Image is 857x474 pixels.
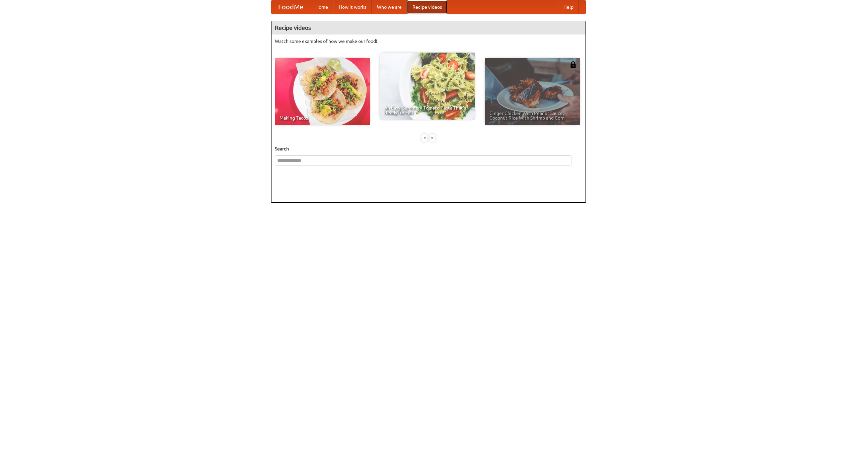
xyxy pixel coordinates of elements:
h4: Recipe videos [271,21,586,35]
a: An Easy, Summery Tomato Pasta That's Ready for Fall [380,53,475,120]
img: 483408.png [570,61,576,68]
a: Help [558,0,579,14]
span: Making Tacos [280,116,365,120]
p: Watch some examples of how we make our food! [275,38,582,45]
a: How it works [333,0,372,14]
div: « [421,134,427,142]
a: FoodMe [271,0,310,14]
span: An Easy, Summery Tomato Pasta That's Ready for Fall [384,106,470,115]
a: Who we are [372,0,407,14]
div: » [430,134,436,142]
h5: Search [275,145,582,152]
a: Recipe videos [407,0,447,14]
a: Making Tacos [275,58,370,125]
a: Home [310,0,333,14]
